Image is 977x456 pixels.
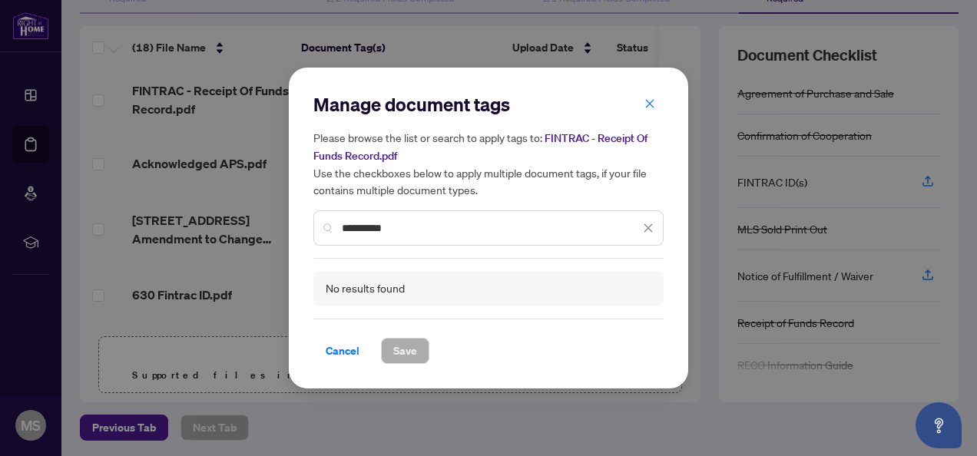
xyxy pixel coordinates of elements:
[381,338,429,364] button: Save
[643,223,654,233] span: close
[313,338,372,364] button: Cancel
[916,402,962,448] button: Open asap
[313,92,664,117] h2: Manage document tags
[313,129,664,198] h5: Please browse the list or search to apply tags to: Use the checkboxes below to apply multiple doc...
[326,280,405,297] div: No results found
[644,98,655,109] span: close
[326,339,359,363] span: Cancel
